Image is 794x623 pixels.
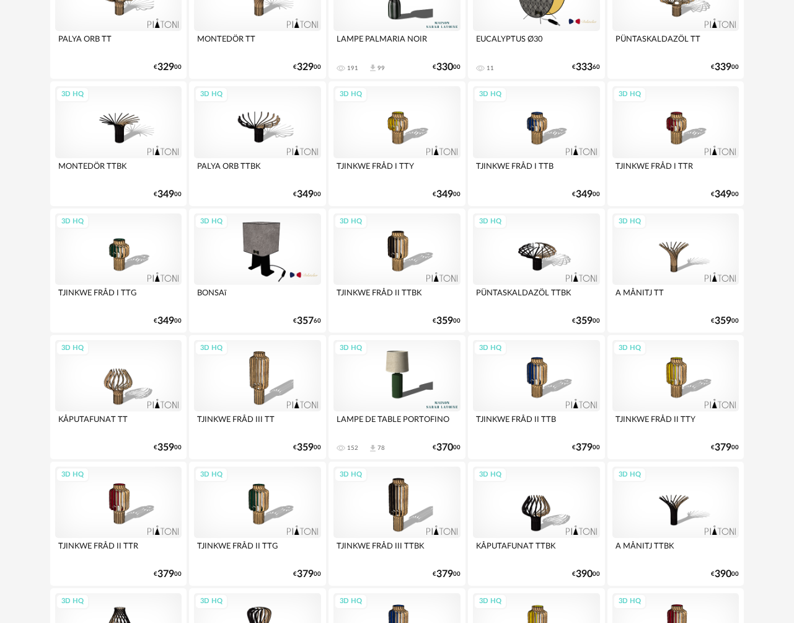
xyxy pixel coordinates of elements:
div: TJINKWE FRÅD II TTR [55,538,182,563]
a: 3D HQ MONTEDÖR TTBK €34900 [50,81,187,205]
a: 3D HQ A MÅNITJ TTBK €39000 [607,462,744,586]
div: 3D HQ [474,341,507,356]
a: 3D HQ TJINKWE FRÅD I TTB €34900 [468,81,605,205]
span: 379 [297,570,314,578]
div: TJINKWE FRÅD III TT [194,411,321,436]
a: 3D HQ TJINKWE FRÅD II TTR €37900 [50,462,187,586]
span: 359 [576,317,593,325]
div: 3D HQ [474,87,507,102]
span: 329 [157,63,174,71]
a: 3D HQ TJINKWE FRÅD II TTY €37900 [607,335,744,459]
span: 339 [715,63,731,71]
div: € 00 [572,190,600,199]
div: TJINKWE FRÅD I TTY [333,158,461,183]
div: LAMPE DE TABLE PORTOFINO [333,411,461,436]
div: € 00 [572,444,600,452]
div: 3D HQ [474,214,507,230]
div: € 00 [433,317,461,325]
div: TJINKWE FRÅD II TTG [194,538,321,563]
div: EUCALYPTUS Ø30 [473,31,600,56]
div: € 00 [293,63,321,71]
div: 78 [377,444,385,452]
div: 3D HQ [195,467,228,483]
span: Download icon [368,444,377,453]
div: € 00 [711,570,739,578]
span: 359 [297,444,314,452]
div: 3D HQ [613,87,646,102]
div: € 00 [433,63,461,71]
span: 379 [715,444,731,452]
div: 3D HQ [56,594,89,609]
div: € 00 [293,190,321,199]
span: 349 [436,190,453,199]
div: BONSAï [194,285,321,310]
span: 357 [297,317,314,325]
div: A MÅNITJ TTBK [612,538,739,563]
a: 3D HQ TJINKWE FRÅD II TTB €37900 [468,335,605,459]
span: 333 [576,63,593,71]
div: MONTEDÖR TT [194,31,321,56]
div: 3D HQ [56,87,89,102]
div: 3D HQ [613,214,646,230]
div: PALYA ORB TTBK [194,158,321,183]
div: TJINKWE FRÅD II TTB [473,411,600,436]
span: 349 [157,190,174,199]
span: 390 [715,570,731,578]
div: PÜNTASKALDAZÖL TT [612,31,739,56]
div: 3D HQ [474,467,507,483]
span: 349 [576,190,593,199]
div: 3D HQ [613,594,646,609]
div: TJINKWE FRÅD I TTG [55,285,182,310]
div: € 00 [293,444,321,452]
div: € 00 [154,317,182,325]
div: € 00 [572,570,600,578]
span: 379 [576,444,593,452]
div: € 00 [293,570,321,578]
div: 11 [487,65,494,72]
span: 330 [436,63,453,71]
a: 3D HQ BONSAï €35760 [189,208,326,333]
div: KÅPUTAFUNAT TT [55,411,182,436]
a: 3D HQ PALYA ORB TTBK €34900 [189,81,326,205]
div: 3D HQ [195,214,228,230]
a: 3D HQ TJINKWE FRÅD III TT €35900 [189,335,326,459]
div: LAMPE PALMARIA NOIR [333,31,461,56]
div: € 00 [711,190,739,199]
div: € 00 [154,63,182,71]
div: TJINKWE FRÅD I TTB [473,158,600,183]
div: 3D HQ [56,341,89,356]
div: € 00 [154,190,182,199]
div: € 00 [572,317,600,325]
span: 359 [436,317,453,325]
a: 3D HQ PÜNTASKALDAZÖL TTBK €35900 [468,208,605,333]
div: TJINKWE FRÅD II TTY [612,411,739,436]
div: 3D HQ [334,214,368,230]
div: A MÅNITJ TT [612,285,739,310]
div: TJINKWE FRÅD III TTBK [333,538,461,563]
div: 3D HQ [195,341,228,356]
div: MONTEDÖR TTBK [55,158,182,183]
span: 349 [157,317,174,325]
span: 379 [436,570,453,578]
div: € 00 [711,63,739,71]
div: 3D HQ [613,467,646,483]
a: 3D HQ TJINKWE FRÅD I TTY €34900 [329,81,465,205]
div: € 60 [572,63,600,71]
a: 3D HQ A MÅNITJ TT €35900 [607,208,744,333]
div: € 00 [154,444,182,452]
a: 3D HQ KÅPUTAFUNAT TTBK €39000 [468,462,605,586]
div: 3D HQ [56,467,89,483]
div: 3D HQ [195,594,228,609]
div: 3D HQ [56,214,89,230]
div: € 00 [433,570,461,578]
div: € 00 [711,444,739,452]
a: 3D HQ KÅPUTAFUNAT TT €35900 [50,335,187,459]
div: 3D HQ [334,594,368,609]
span: 329 [297,63,314,71]
a: 3D HQ LAMPE DE TABLE PORTOFINO 152 Download icon 78 €37000 [329,335,465,459]
span: 379 [157,570,174,578]
a: 3D HQ TJINKWE FRÅD I TTR €34900 [607,81,744,205]
div: € 00 [711,317,739,325]
div: KÅPUTAFUNAT TTBK [473,538,600,563]
div: 191 [347,65,358,72]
